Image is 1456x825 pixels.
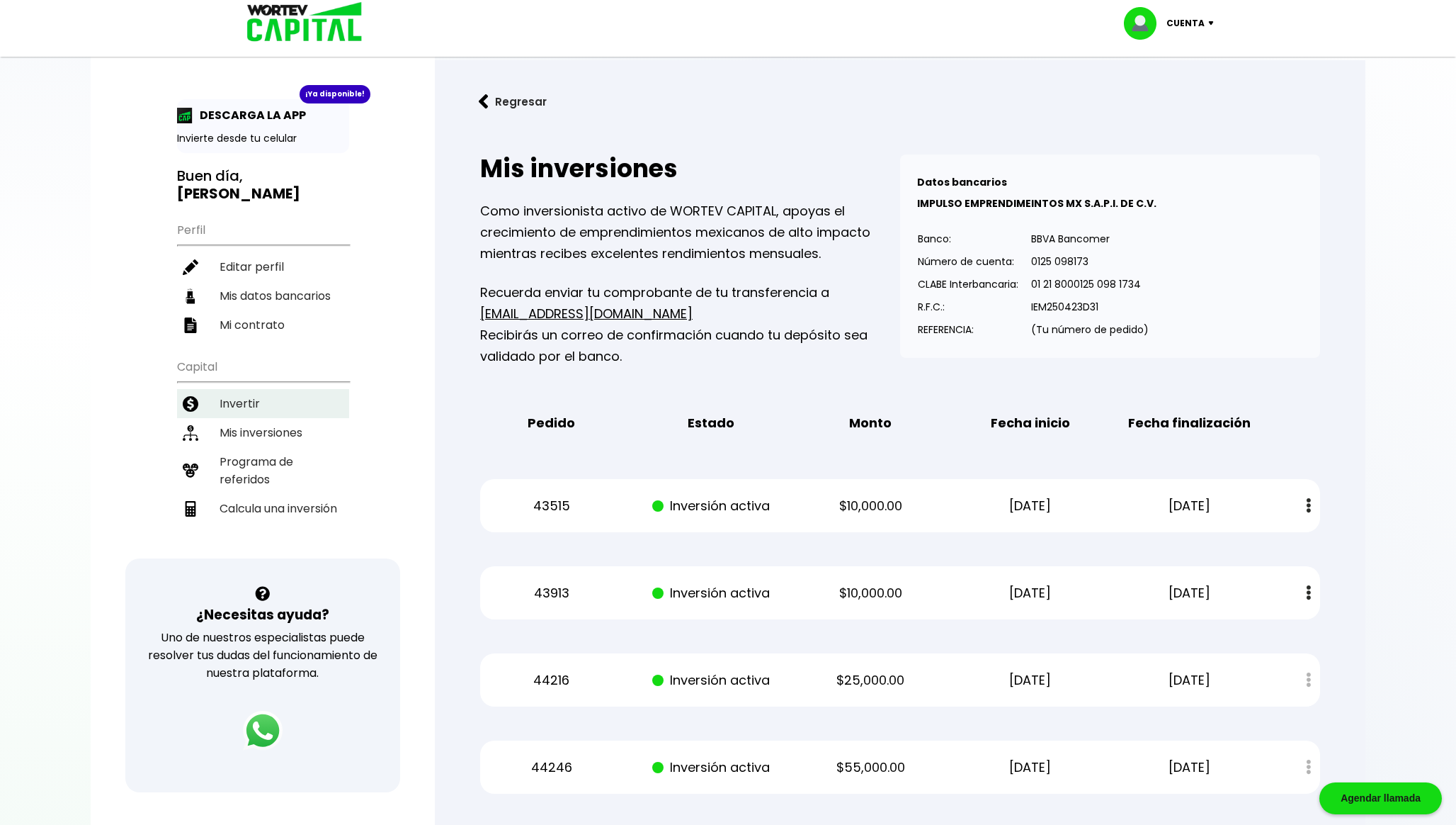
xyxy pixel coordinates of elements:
h3: Buen día, [177,167,349,203]
p: Uno de nuestros especialistas puede resolver tus dudas del funcionamiento de nuestra plataforma. [144,629,382,682]
a: Calcula una inversión [177,494,349,523]
a: Mis datos bancarios [177,281,349,310]
p: Banco: [918,228,1018,249]
img: icon-down [1205,21,1224,26]
img: invertir-icon.b3b967d7.svg [183,396,198,412]
img: recomiendanos-icon.9b8e9327.svg [183,463,198,478]
p: [DATE] [963,757,1098,778]
b: Monto [849,412,892,434]
p: [DATE] [1122,583,1257,604]
div: Agendar llamada [1319,782,1442,814]
p: CLABE Interbancaria: [918,274,1018,295]
ul: Capital [177,351,349,559]
img: flecha izquierda [479,94,489,109]
p: Recuerda enviar tu comprobante de tu transferencia a Recibirás un correo de confirmación cuando t... [480,282,900,367]
p: Inversión activa [644,495,778,517]
a: Mis inversiones [177,418,349,447]
p: Número de cuenta: [918,251,1018,272]
p: Como inversionista activo de WORTEV CAPITAL, apoyas el crecimiento de emprendimientos mexicanos d... [480,201,900,264]
p: Invierte desde tu celular [177,131,349,146]
p: [DATE] [1122,495,1257,517]
p: 43913 [484,583,619,604]
p: 44216 [484,670,619,691]
p: [DATE] [963,495,1098,517]
b: Estado [688,412,734,434]
button: Regresar [457,83,568,120]
a: [EMAIL_ADDRESS][DOMAIN_NAME] [480,305,693,322]
p: [DATE] [1122,757,1257,778]
img: datos-icon.10cf9172.svg [183,288,198,304]
p: R.F.C.: [918,296,1018,318]
p: 44246 [484,757,619,778]
p: BBVA Bancomer [1031,228,1149,249]
p: $10,000.00 [803,495,938,517]
a: Mi contrato [177,310,349,339]
img: profile-image [1124,7,1166,40]
p: [DATE] [1122,670,1257,691]
p: DESCARGA LA APP [193,106,306,124]
p: Inversión activa [644,583,778,604]
p: $25,000.00 [803,670,938,691]
img: inversiones-icon.6695dc30.svg [183,425,198,441]
p: 43515 [484,495,619,517]
img: app-icon [177,108,193,123]
h2: Mis inversiones [480,155,900,183]
b: Pedido [528,412,575,434]
p: $10,000.00 [803,583,938,604]
a: Editar perfil [177,252,349,281]
p: 01 21 8000125 098 1734 [1031,274,1149,295]
b: IMPULSO EMPRENDIMEINTOS MX S.A.P.I. DE C.V. [917,196,1156,211]
p: IEM250423D31 [1031,296,1149,318]
a: Programa de referidos [177,447,349,494]
p: [DATE] [963,583,1098,604]
b: [PERSON_NAME] [177,184,300,203]
ul: Perfil [177,214,349,339]
a: Invertir [177,389,349,418]
p: 0125 098173 [1031,251,1149,272]
a: flecha izquierdaRegresar [457,83,1343,120]
p: REFERENCIA: [918,319,1018,340]
h3: ¿Necesitas ayuda? [196,605,329,625]
p: Inversión activa [644,757,778,778]
b: Fecha inicio [991,412,1070,434]
div: ¡Ya disponible! [300,85,370,103]
img: calculadora-icon.17d418c4.svg [183,501,198,517]
p: Cuenta [1166,13,1205,34]
p: $55,000.00 [803,757,938,778]
p: (Tu número de pedido) [1031,319,1149,340]
img: logos_whatsapp-icon.242b2217.svg [243,711,283,751]
img: contrato-icon.f2db500c.svg [183,318,198,333]
p: Inversión activa [644,670,778,691]
img: editar-icon.952d3147.svg [183,259,198,275]
p: [DATE] [963,670,1098,691]
b: Fecha finalización [1128,412,1251,434]
b: Datos bancarios [917,175,1007,189]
